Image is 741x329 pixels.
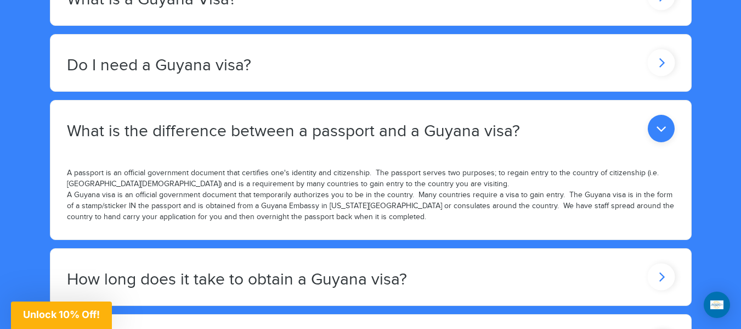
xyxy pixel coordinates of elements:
h2: How long does it take to obtain a Guyana visa? [67,271,407,289]
span: Unlock 10% Off! [23,309,100,320]
h2: What is the difference between a passport and a Guyana visa? [67,122,520,141]
h2: Do I need a Guyana visa? [67,57,251,75]
p: A passport is an official government document that certifies one's identity and citizenship. The ... [67,168,675,223]
div: Unlock 10% Off! [11,302,112,329]
div: Open Intercom Messenger [704,292,730,318]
